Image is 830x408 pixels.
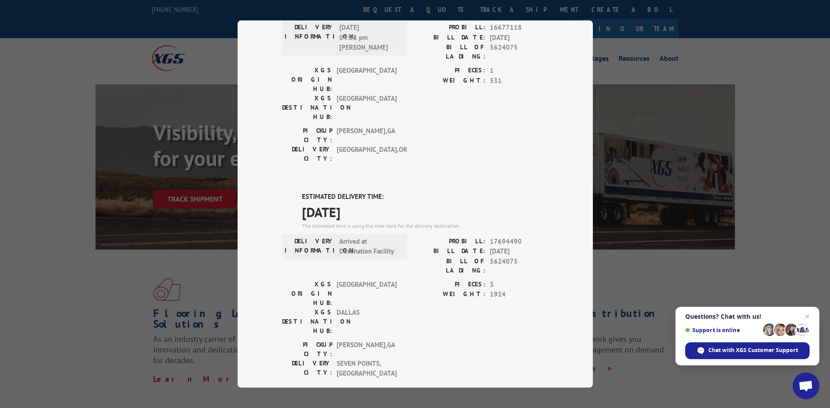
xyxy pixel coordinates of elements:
label: WEIGHT: [415,289,485,300]
span: 3 [490,280,548,290]
span: DALLAS [337,308,397,336]
span: [GEOGRAPHIC_DATA] [337,94,397,122]
span: 1 [490,66,548,76]
label: BILL OF LADING: [415,43,485,61]
span: SEVEN POINTS , [GEOGRAPHIC_DATA] [337,359,397,379]
span: 16677118 [490,23,548,33]
div: Open chat [793,372,819,399]
label: PICKUP CITY: [282,340,332,359]
span: [DATE] [302,202,548,222]
span: Support is online [685,327,760,333]
span: [GEOGRAPHIC_DATA] [337,280,397,308]
span: [PERSON_NAME] , GA [337,126,397,145]
span: [GEOGRAPHIC_DATA] [337,66,397,94]
span: 531 [490,76,548,86]
label: PROBILL: [415,237,485,247]
label: BILL OF LADING: [415,257,485,275]
span: Chat with XGS Customer Support [708,346,798,354]
div: Chat with XGS Customer Support [685,342,810,359]
span: [DATE] 04:58 pm [PERSON_NAME] [339,23,399,53]
label: PICKUP CITY: [282,126,332,145]
label: PIECES: [415,280,485,290]
span: Arrived at Destination Facility [339,237,399,257]
label: BILL DATE: [415,33,485,43]
span: 1924 [490,289,548,300]
label: DELIVERY CITY: [282,145,332,163]
label: DELIVERY CITY: [282,359,332,379]
div: The estimated time is using the time zone for the delivery destination. [302,222,548,230]
label: XGS ORIGIN HUB: [282,280,332,308]
span: 5624075 [490,257,548,275]
label: XGS ORIGIN HUB: [282,66,332,94]
label: DELIVERY INFORMATION: [285,237,335,257]
span: 5624075 [490,43,548,61]
span: Close chat [802,311,813,322]
label: PROBILL: [415,23,485,33]
span: 17694490 [490,237,548,247]
label: DELIVERY INFORMATION: [285,23,335,53]
label: ESTIMATED DELIVERY TIME: [302,192,548,202]
span: Questions? Chat with us! [685,313,810,320]
span: [DATE] [490,33,548,43]
span: [PERSON_NAME] , GA [337,340,397,359]
span: [GEOGRAPHIC_DATA] , OR [337,145,397,163]
label: XGS DESTINATION HUB: [282,308,332,336]
span: [DATE] [490,246,548,257]
label: BILL DATE: [415,246,485,257]
label: XGS DESTINATION HUB: [282,94,332,122]
label: WEIGHT: [415,76,485,86]
label: PIECES: [415,66,485,76]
